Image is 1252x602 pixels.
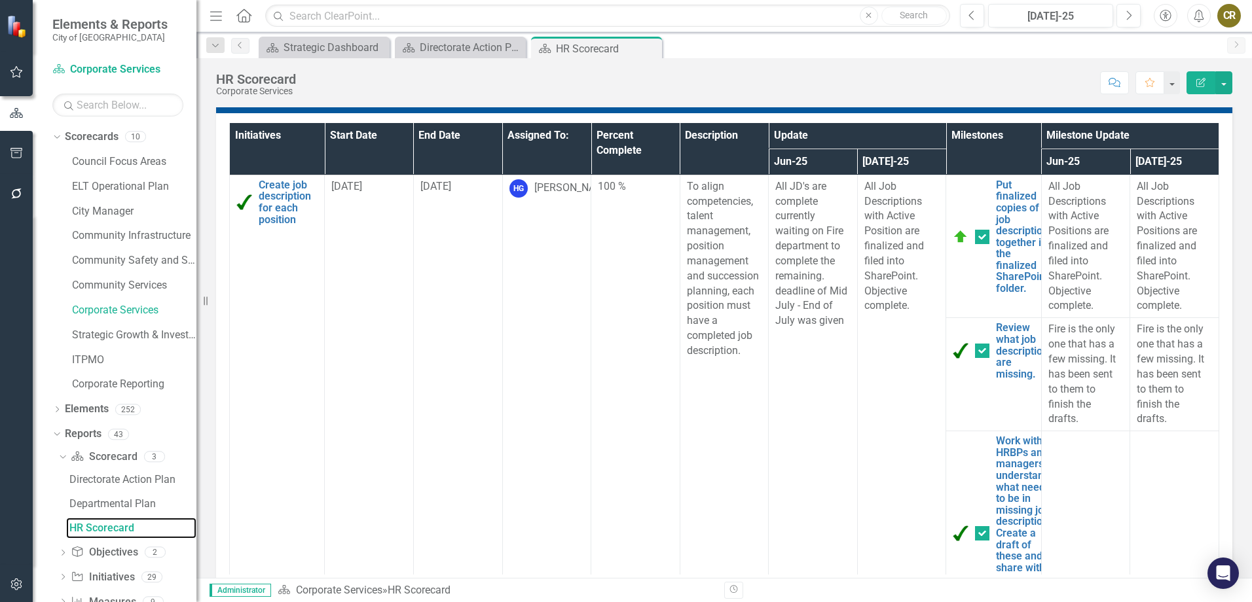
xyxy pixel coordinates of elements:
span: Elements & Reports [52,16,168,32]
a: Create job description for each position [259,179,318,225]
a: ITPMO [72,353,196,368]
div: Directorate Action Plan [69,474,196,486]
img: Completed [953,525,968,541]
div: Directorate Action Plan [420,39,523,56]
input: Search ClearPoint... [265,5,950,27]
div: HR Scorecard [556,41,659,57]
a: Corporate Services [72,303,196,318]
div: [PERSON_NAME] [534,181,613,196]
span: Search [900,10,928,20]
a: Directorate Action Plan [66,469,196,490]
td: Double-Click to Edit Right Click for Context Menu [946,318,1041,431]
div: 3 [144,451,165,463]
p: All Job Descriptions with Active Positions are finalized and filed into SharePoint. Objective com... [1048,179,1124,314]
div: 2 [145,547,166,558]
td: Double-Click to Edit [1130,318,1219,431]
button: CR [1217,4,1241,27]
a: Objectives [71,545,138,560]
a: Strategic Dashboard [262,39,386,56]
p: All Job Descriptions with Active Position are finalized and filed into SharePoint. Objective comp... [864,179,940,314]
a: Departmental Plan [66,493,196,514]
div: HR Scorecard [216,72,296,86]
td: Double-Click to Edit [1041,318,1130,431]
a: Review what job descriptions are missing. [996,322,1054,380]
a: Corporate Reporting [72,377,196,392]
a: Community Services [72,278,196,293]
input: Search Below... [52,94,183,116]
span: [DATE] [420,180,451,192]
div: 10 [125,132,146,143]
span: Administrator [210,584,271,597]
div: » [278,583,714,598]
div: 252 [115,404,141,415]
div: HR Scorecard [69,522,196,534]
p: All JD's are complete currently waiting on Fire department to complete the remaining. deadline of... [775,179,851,328]
div: Corporate Services [216,86,296,96]
a: Scorecards [65,130,119,145]
a: Community Safety and Social Services [72,253,196,268]
img: Completed [953,343,968,359]
div: 29 [141,571,162,582]
p: Fire is the only one that has a few missing. It has been sent to them to finish the drafts. [1048,322,1124,427]
span: To align competencies, talent management, position management and succession planning, each posit... [687,180,759,357]
div: 43 [108,429,129,440]
button: Search [881,7,947,25]
a: Corporate Services [296,584,382,596]
a: Elements [65,402,109,417]
a: Put finalized copies of job descriptions together in the finalized SharePoint folder. [996,179,1054,294]
small: City of [GEOGRAPHIC_DATA] [52,32,168,43]
a: Community Infrastructure [72,228,196,243]
td: Double-Click to Edit Right Click for Context Menu [946,175,1041,318]
img: ClearPoint Strategy [7,15,29,38]
div: HR Scorecard [388,584,451,596]
a: Directorate Action Plan [398,39,523,56]
div: HG [509,179,528,198]
td: Double-Click to Edit [1041,175,1130,318]
div: Open Intercom Messenger [1207,558,1239,589]
a: Council Focus Areas [72,154,196,169]
div: [DATE]-25 [993,9,1109,24]
td: Double-Click to Edit [1130,175,1219,318]
span: [DATE] [331,180,362,192]
a: Scorecard [71,450,137,465]
a: Reports [65,427,101,442]
div: Strategic Dashboard [284,39,386,56]
div: Departmental Plan [69,498,196,510]
button: [DATE]-25 [988,4,1113,27]
img: On Target [953,229,968,245]
img: Completed [236,194,252,210]
div: 100 % [598,179,673,194]
a: ELT Operational Plan [72,179,196,194]
p: Fire is the only one that has a few missing. It has been sent to them to finish the drafts. [1137,322,1212,427]
a: HR Scorecard [66,518,196,539]
a: Initiatives [71,570,134,585]
a: Corporate Services [52,62,183,77]
a: City Manager [72,204,196,219]
p: All Job Descriptions with Active Positions are finalized and filed into SharePoint. Objective com... [1137,179,1212,314]
a: Strategic Growth & Investment [72,328,196,343]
